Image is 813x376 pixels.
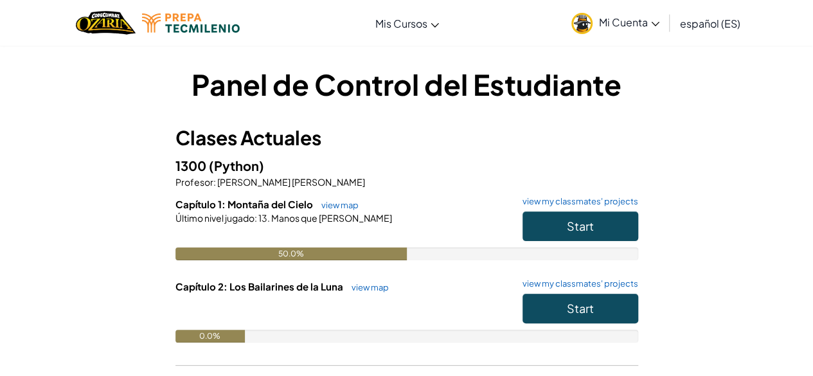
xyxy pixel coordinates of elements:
[680,17,740,30] span: español (ES)
[209,157,264,174] span: (Python)
[567,301,594,316] span: Start
[175,176,213,188] span: Profesor
[175,247,407,260] div: 50.0%
[175,123,638,152] h3: Clases Actuales
[175,198,315,210] span: Capítulo 1: Montaña del Cielo
[255,212,257,224] span: :
[516,197,638,206] a: view my classmates' projects
[523,294,638,323] button: Start
[175,330,245,343] div: 0.0%
[270,212,392,224] span: Manos que [PERSON_NAME]
[175,157,209,174] span: 1300
[571,13,593,34] img: avatar
[257,212,270,224] span: 13.
[565,3,666,43] a: Mi Cuenta
[76,10,136,36] img: Home
[516,280,638,288] a: view my classmates' projects
[175,280,345,292] span: Capítulo 2: Los Bailarines de la Luna
[175,64,638,104] h1: Panel de Control del Estudiante
[375,17,427,30] span: Mis Cursos
[369,6,445,40] a: Mis Cursos
[216,176,365,188] span: [PERSON_NAME] [PERSON_NAME]
[674,6,747,40] a: español (ES)
[523,211,638,241] button: Start
[599,15,659,29] span: Mi Cuenta
[213,176,216,188] span: :
[315,200,359,210] a: view map
[567,219,594,233] span: Start
[175,212,255,224] span: Último nivel jugado
[76,10,136,36] a: Ozaria by CodeCombat logo
[345,282,389,292] a: view map
[142,13,240,33] img: Tecmilenio logo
